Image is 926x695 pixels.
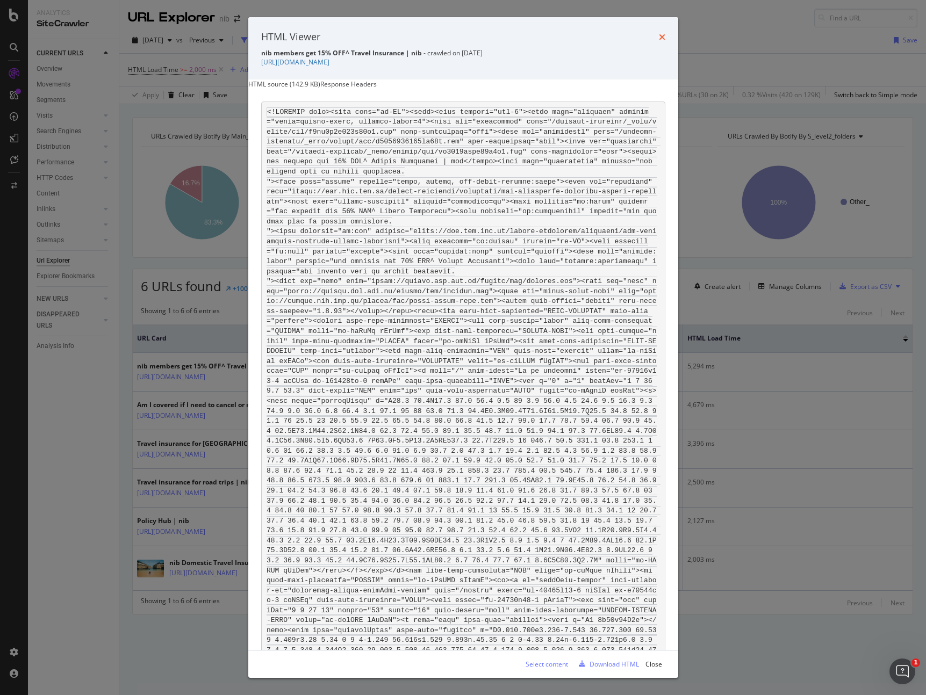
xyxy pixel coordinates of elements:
[659,30,665,44] div: times
[590,660,639,669] div: Download HTML
[889,658,915,684] iframe: Intercom live chat
[571,659,642,669] button: Download HTML
[261,57,329,67] a: [URL][DOMAIN_NAME]
[261,30,320,44] div: HTML Viewer
[248,79,320,89] div: HTML source (142.9 KB)
[642,659,665,669] button: Close
[911,658,920,667] span: 1
[514,659,571,669] button: Select content
[645,660,662,669] div: Close
[526,660,568,669] div: Select content
[248,17,678,678] div: modal
[320,79,377,89] div: Response Headers
[261,48,422,57] strong: nib members get 15% OFF^ Travel Insurance | nib
[261,48,665,57] div: - crawled on [DATE]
